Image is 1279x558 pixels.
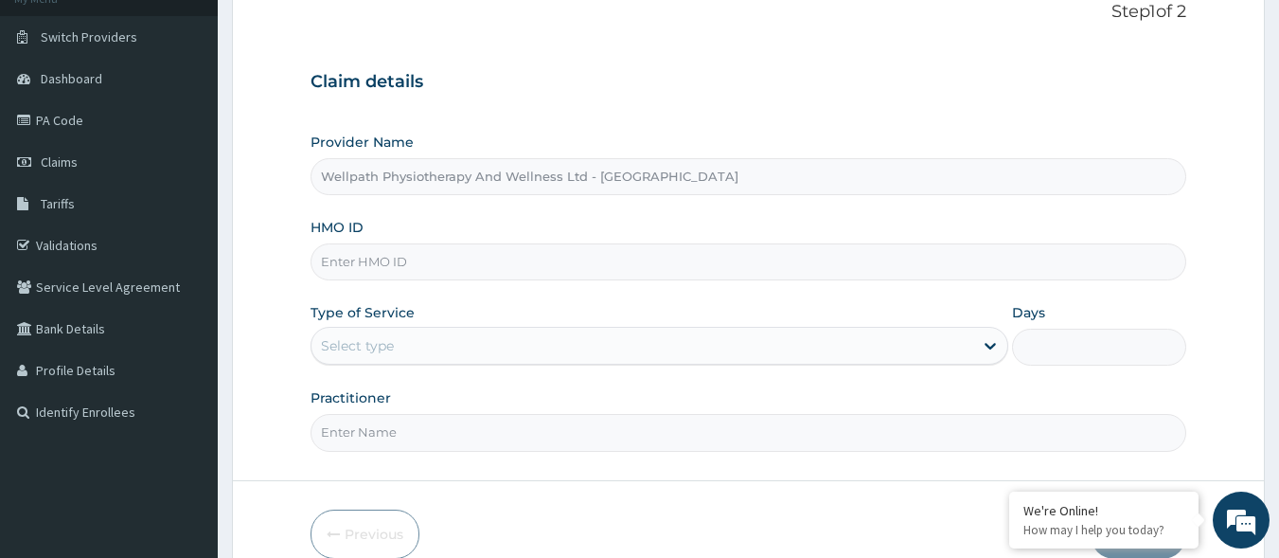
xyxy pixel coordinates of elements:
span: Switch Providers [41,28,137,45]
p: Step 1 of 2 [311,2,1187,23]
label: Type of Service [311,303,415,322]
label: Practitioner [311,388,391,407]
span: Claims [41,153,78,171]
div: Select type [321,336,394,355]
span: Tariffs [41,195,75,212]
input: Enter Name [311,414,1187,451]
input: Enter HMO ID [311,243,1187,280]
label: Provider Name [311,133,414,152]
div: We're Online! [1023,502,1184,519]
span: Dashboard [41,70,102,87]
p: How may I help you today? [1023,522,1184,538]
h3: Claim details [311,72,1187,93]
label: HMO ID [311,218,364,237]
label: Days [1012,303,1045,322]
